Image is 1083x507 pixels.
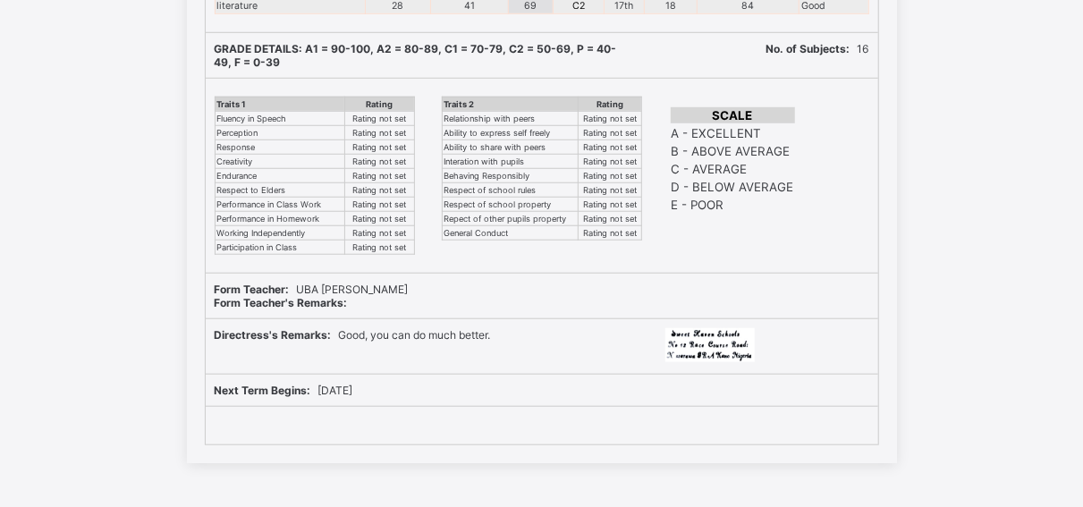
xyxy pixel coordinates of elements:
[344,111,414,125] td: Rating not set
[344,125,414,139] td: Rating not set
[215,42,617,69] b: GRADE DETAILS: A1 = 90-100, A2 = 80-89, C1 = 70-79, C2 = 50-69, P = 40-49, F = 0-39
[579,182,641,197] td: Rating not set
[215,384,353,397] span: [DATE]
[671,143,795,159] td: B - ABOVE AVERAGE
[442,168,579,182] td: Behaving Responsibly
[579,197,641,211] td: Rating not set
[215,168,344,182] td: Endurance
[215,296,348,309] b: Form Teacher's Remarks:
[215,182,344,197] td: Respect to Elders
[215,197,344,211] td: Performance in Class Work
[579,225,641,240] td: Rating not set
[671,197,795,213] td: E - POOR
[766,42,850,55] b: No. of Subjects:
[579,168,641,182] td: Rating not set
[579,97,641,111] th: Rating
[442,211,579,225] td: Repect of other pupils property
[344,139,414,154] td: Rating not set
[579,125,641,139] td: Rating not set
[344,211,414,225] td: Rating not set
[215,111,344,125] td: Fluency in Speech
[344,182,414,197] td: Rating not set
[766,42,868,55] span: 16
[442,197,579,211] td: Respect of school property
[579,154,641,168] td: Rating not set
[442,154,579,168] td: Interation with pupils
[215,139,344,154] td: Response
[579,139,641,154] td: Rating not set
[215,283,409,296] span: UBA [PERSON_NAME]
[442,97,579,111] th: Traits 2
[671,125,795,141] td: A - EXCELLENT
[442,125,579,139] td: Ability to express self freely
[215,328,491,342] span: Good, you can do much better.
[344,197,414,211] td: Rating not set
[579,211,641,225] td: Rating not set
[215,211,344,225] td: Performance in Homework
[442,225,579,240] td: General Conduct
[215,225,344,240] td: Working Independently
[215,240,344,254] td: Participation in Class
[215,384,311,397] b: Next Term Begins:
[671,161,795,177] td: C - AVERAGE
[215,154,344,168] td: Creativity
[344,225,414,240] td: Rating not set
[579,111,641,125] td: Rating not set
[671,179,795,195] td: D - BELOW AVERAGE
[215,328,332,342] b: Directress's Remarks:
[215,283,290,296] b: Form Teacher:
[215,97,344,111] th: Traits 1
[442,111,579,125] td: Relationship with peers
[344,154,414,168] td: Rating not set
[215,125,344,139] td: Perception
[344,168,414,182] td: Rating not set
[671,107,795,123] th: SCALE
[442,182,579,197] td: Respect of school rules
[442,139,579,154] td: Ability to share with peers
[344,97,414,111] th: Rating
[344,240,414,254] td: Rating not set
